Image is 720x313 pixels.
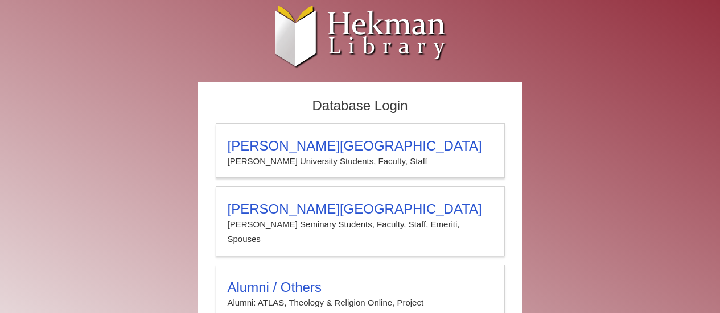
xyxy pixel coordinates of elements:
[228,154,493,169] p: [PERSON_NAME] University Students, Faculty, Staff
[228,279,493,295] h3: Alumni / Others
[210,94,511,118] h2: Database Login
[216,186,505,256] a: [PERSON_NAME][GEOGRAPHIC_DATA][PERSON_NAME] Seminary Students, Faculty, Staff, Emeriti, Spouses
[228,201,493,217] h3: [PERSON_NAME][GEOGRAPHIC_DATA]
[216,123,505,178] a: [PERSON_NAME][GEOGRAPHIC_DATA][PERSON_NAME] University Students, Faculty, Staff
[228,138,493,154] h3: [PERSON_NAME][GEOGRAPHIC_DATA]
[228,217,493,247] p: [PERSON_NAME] Seminary Students, Faculty, Staff, Emeriti, Spouses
